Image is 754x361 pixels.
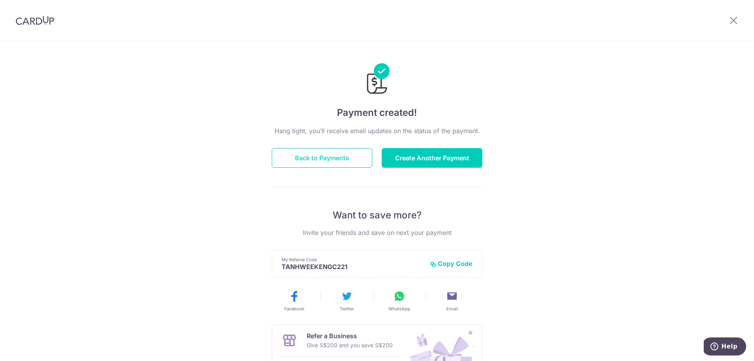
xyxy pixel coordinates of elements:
[388,306,410,312] span: WhatsApp
[284,306,304,312] span: Facebook
[272,228,482,237] p: Invite your friends and save on next your payment
[282,257,424,263] p: My Referral Code
[16,16,54,25] img: CardUp
[272,106,482,120] h4: Payment created!
[271,290,317,312] button: Facebook
[376,290,423,312] button: WhatsApp
[272,148,372,168] button: Back to Payments
[704,337,746,357] iframe: Opens a widget where you can find more information
[364,63,390,96] img: Payments
[324,290,370,312] button: Twitter
[340,306,354,312] span: Twitter
[447,306,458,312] span: Email
[272,126,482,136] p: Hang tight, you’ll receive email updates on the status of the payment.
[282,263,424,271] p: TANHWEEKENGC221
[430,260,472,268] button: Copy Code
[307,341,393,350] p: Give S$200 and you save S$200
[429,290,475,312] button: Email
[382,148,482,168] button: Create Another Payment
[272,209,482,222] p: Want to save more?
[307,331,393,341] p: Refer a Business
